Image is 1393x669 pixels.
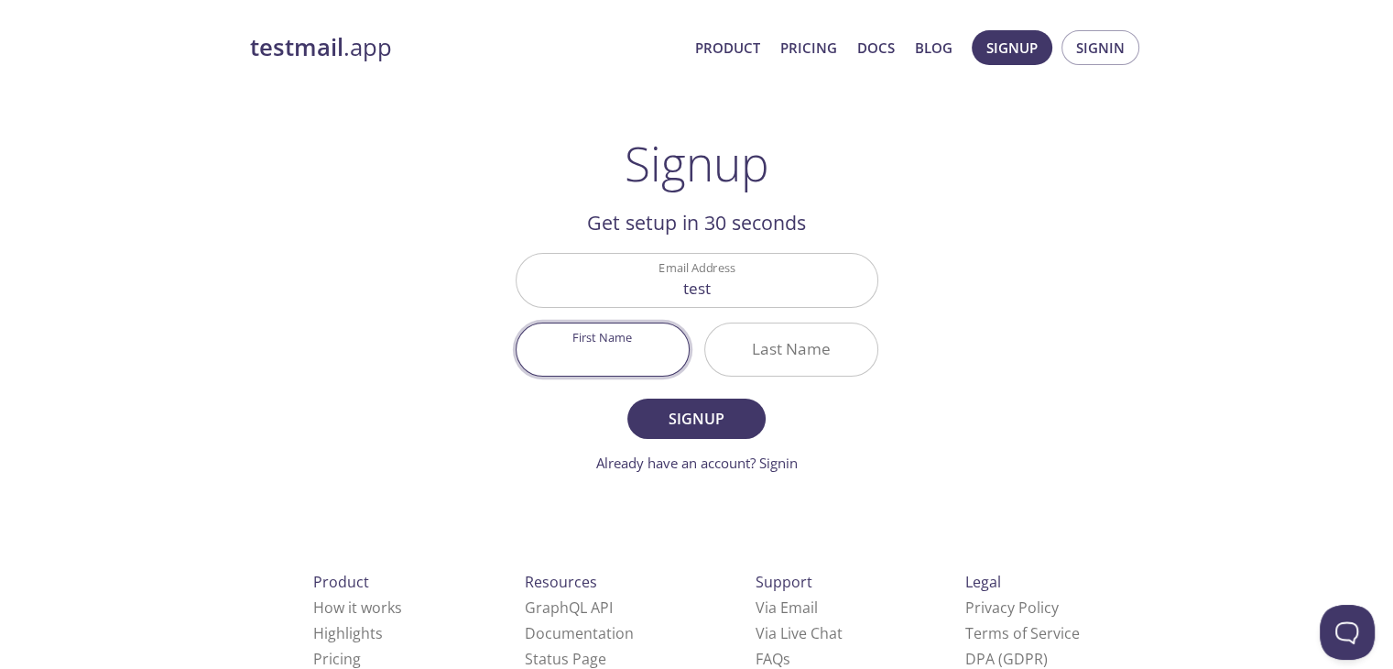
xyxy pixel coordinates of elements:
a: Blog [915,36,952,60]
button: Signup [972,30,1052,65]
a: Terms of Service [965,623,1080,643]
h1: Signup [625,136,769,191]
a: Via Live Chat [756,623,843,643]
span: Signin [1076,36,1125,60]
a: Product [695,36,760,60]
button: Signup [627,399,765,439]
a: Status Page [525,649,606,669]
span: Signup [648,406,745,432]
iframe: Help Scout Beacon - Open [1320,605,1375,660]
a: GraphQL API [525,598,613,618]
span: Product [313,572,369,592]
h2: Get setup in 30 seconds [516,207,878,238]
span: Signup [986,36,1038,60]
a: Pricing [313,649,361,669]
button: Signin [1061,30,1139,65]
a: Highlights [313,623,383,643]
a: testmail.app [250,32,680,63]
span: Resources [525,572,597,592]
a: Pricing [780,36,837,60]
a: Docs [857,36,895,60]
a: How it works [313,598,402,618]
a: Documentation [525,623,634,643]
strong: testmail [250,31,343,63]
span: Support [756,572,812,592]
span: Legal [965,572,1001,592]
a: Via Email [756,598,818,618]
a: Already have an account? Signin [596,454,798,472]
span: s [783,649,790,669]
a: FAQ [756,649,790,669]
a: DPA (GDPR) [965,649,1048,669]
a: Privacy Policy [965,598,1059,618]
